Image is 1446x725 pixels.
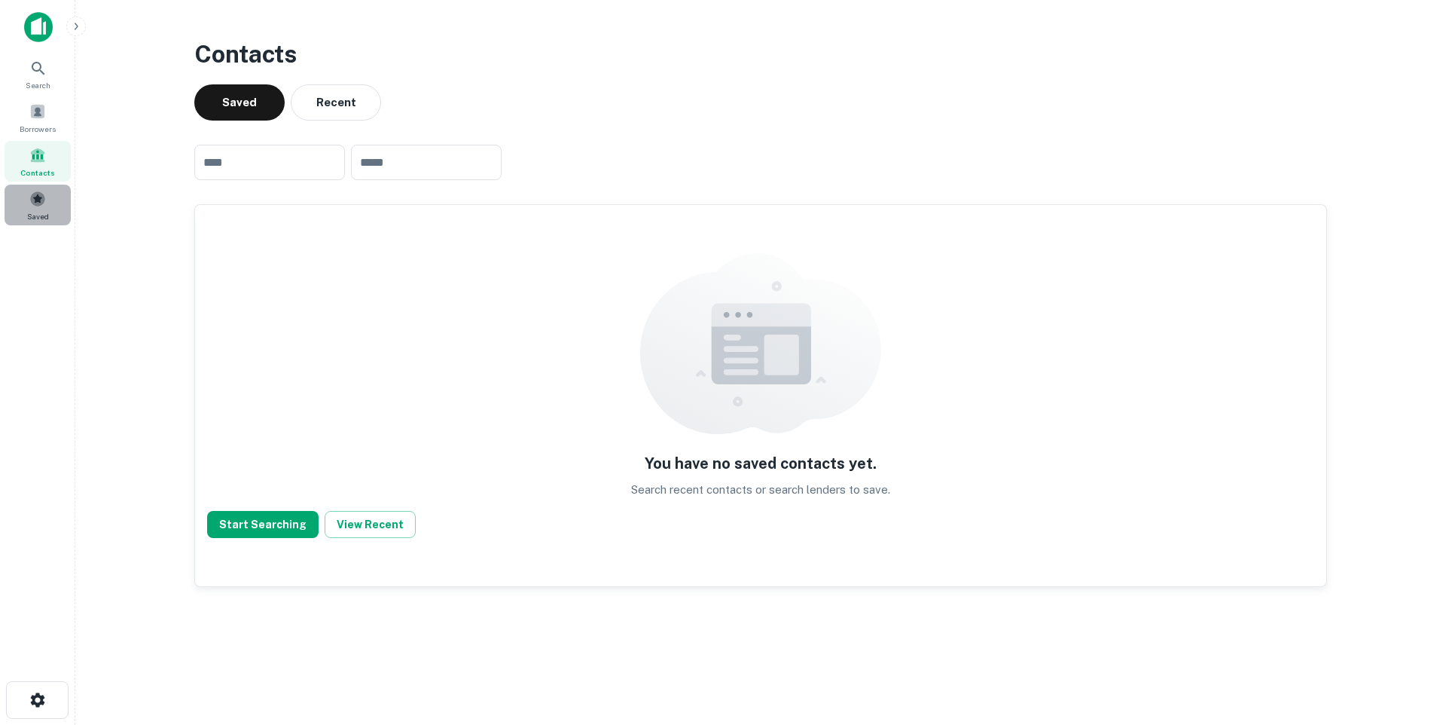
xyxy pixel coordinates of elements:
[645,452,877,475] h5: You have no saved contacts yet.
[631,481,890,499] p: Search recent contacts or search lenders to save.
[5,97,71,138] a: Borrowers
[207,511,319,538] button: Start Searching
[5,141,71,182] a: Contacts
[27,210,49,222] span: Saved
[291,84,381,121] button: Recent
[5,54,71,94] a: Search
[640,253,881,434] img: empty content
[24,12,53,42] img: capitalize-icon.png
[194,36,1327,72] h3: Contacts
[325,511,416,538] button: View Recent
[20,167,55,179] span: Contacts
[194,84,285,121] button: Saved
[5,185,71,225] a: Saved
[1371,604,1446,677] iframe: Chat Widget
[20,123,56,135] span: Borrowers
[26,79,50,91] span: Search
